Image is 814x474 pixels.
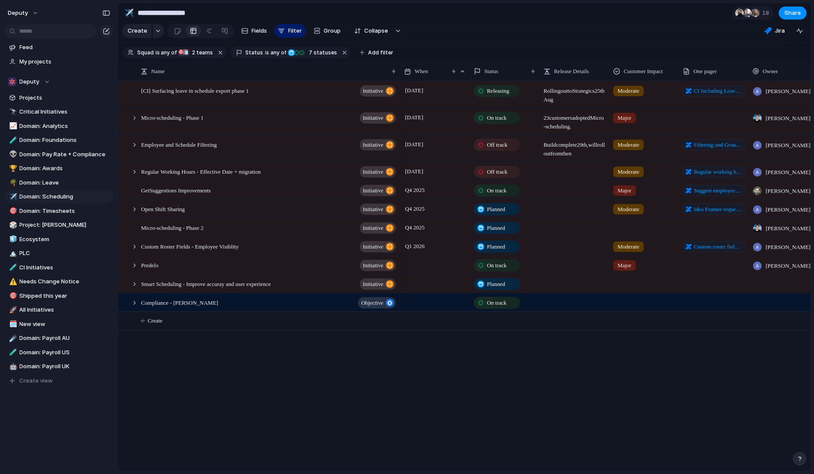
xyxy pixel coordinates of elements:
[4,6,43,20] button: deputy
[363,240,383,252] span: initiative
[141,241,239,251] span: Custom Roster Fields - Employee Visiblity
[148,316,162,325] span: Create
[360,278,396,289] button: initiative
[4,120,113,133] a: 📈Domain: Analytics
[403,85,426,96] span: [DATE]
[4,275,113,288] a: ⚠️Needs Change Notice
[9,291,15,301] div: 🎯
[487,186,507,195] span: On track
[403,166,426,176] span: [DATE]
[9,319,15,329] div: 🗓️
[274,24,306,38] button: Filter
[9,192,15,202] div: ✈️
[762,9,772,17] span: 18
[8,122,17,131] button: 📈
[4,190,113,203] a: ✈️Domain: Scheduling
[487,113,507,122] span: On track
[20,348,110,357] span: Domain: Payroll US
[624,67,663,76] span: Customer Impact
[363,222,383,234] span: initiative
[238,24,271,38] button: Fields
[20,122,110,131] span: Domain: Analytics
[694,242,742,251] span: Custom roster fields - Team member visiblity
[141,222,203,232] span: Micro-scheduling - Phase 2
[766,141,811,149] span: [PERSON_NAME]
[484,67,498,76] span: Status
[20,263,110,272] span: CI Initiatives
[4,346,113,359] a: 🧪Domain: Payroll US
[763,67,778,76] span: Owner
[20,178,110,187] span: Domain: Leave
[683,139,745,150] a: Filtering and Grouping on the schedule
[154,48,179,57] button: isany of
[4,91,113,104] a: Projects
[360,139,396,150] button: initiative
[20,334,110,343] span: Domain: Payroll AU
[141,297,218,307] span: Compliance - [PERSON_NAME]
[618,87,639,95] span: Moderate
[403,112,426,122] span: [DATE]
[784,9,801,17] span: Share
[20,43,110,52] span: Feed
[20,235,110,244] span: Ecosystem
[360,259,396,271] button: initiative
[403,203,427,214] span: Q4 2025
[8,192,17,201] button: ✈️
[4,162,113,175] a: 🏆Domain: Awards
[20,362,110,371] span: Domain: Payroll UK
[4,233,113,246] a: 🧊Ecosystem
[360,85,396,97] button: initiative
[141,139,217,149] span: Employee and Schedule Filtering
[4,289,113,303] a: 🎯Shipped this year
[20,320,110,329] span: New view
[9,333,15,343] div: ☄️
[766,186,811,195] span: [PERSON_NAME]
[360,112,396,123] button: initiative
[8,320,17,329] button: 🗓️
[8,334,17,343] button: ☄️
[4,219,113,232] div: 🎲Project: [PERSON_NAME]
[4,318,113,331] a: 🗓️New view
[403,241,427,251] span: Q1 2026
[4,332,113,345] a: ☄️Domain: Payroll AU
[4,303,113,316] a: 🚀All Initiatives
[540,135,609,158] span: Build complete 29th, will rollout from then
[190,49,213,57] span: teams
[360,241,396,252] button: initiative
[618,261,632,269] span: Major
[4,247,113,260] div: 🏔️PLC
[9,107,15,117] div: 🔭
[487,140,507,149] span: Off track
[618,167,639,176] span: Moderate
[694,167,742,176] span: Regular working hours 2.0 pre-migration improvements
[363,259,383,271] span: initiative
[141,185,211,195] span: GetSuggestions Improvements
[4,176,113,189] div: 🌴Domain: Leave
[487,242,505,251] span: Planned
[190,49,197,56] span: 2
[487,223,505,232] span: Planned
[4,360,113,373] a: 🤖Domain: Payroll UK
[694,186,742,195] span: Suggest employees for a shift v2
[124,7,134,19] div: ✈️
[246,49,263,57] span: Status
[8,108,17,116] button: 🔭
[9,135,15,145] div: 🧪
[288,27,302,35] span: Filter
[4,105,113,118] div: 🔭Critical Initiatives
[178,49,185,56] div: 🎯
[487,205,505,213] span: Planned
[20,150,110,159] span: Domain: Pay Rate + Compliance
[9,164,15,174] div: 🏆
[775,27,785,35] span: Jira
[618,242,639,251] span: Moderate
[20,136,110,145] span: Domain: Foundations
[368,49,393,57] span: Add filter
[151,67,165,76] span: Name
[403,222,427,232] span: Q4 2025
